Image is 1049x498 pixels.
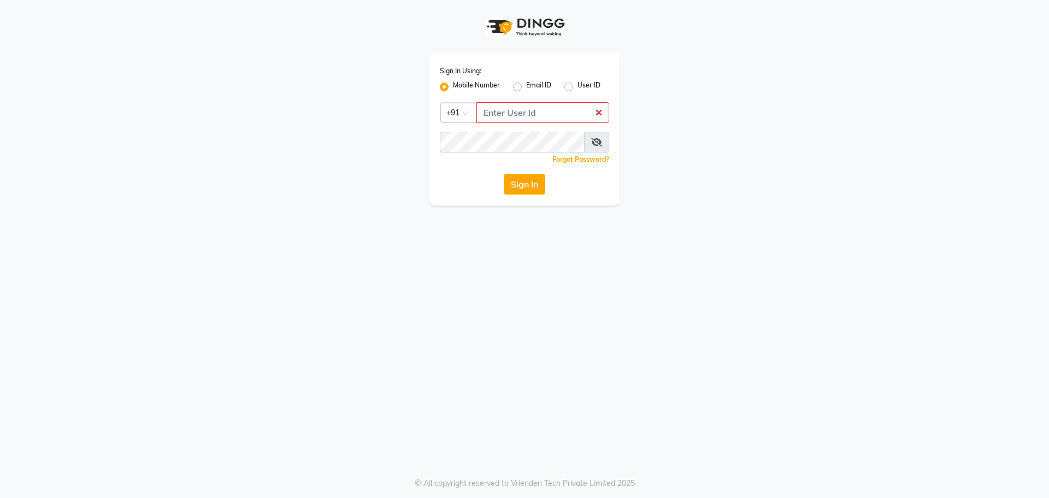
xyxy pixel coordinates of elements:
label: Email ID [526,80,551,93]
label: User ID [577,80,600,93]
button: Sign In [504,174,545,195]
input: Username [476,102,609,123]
label: Mobile Number [453,80,500,93]
input: Username [440,132,585,153]
label: Sign In Using: [440,66,481,76]
a: Forgot Password? [552,155,609,163]
img: logo1.svg [481,11,568,43]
